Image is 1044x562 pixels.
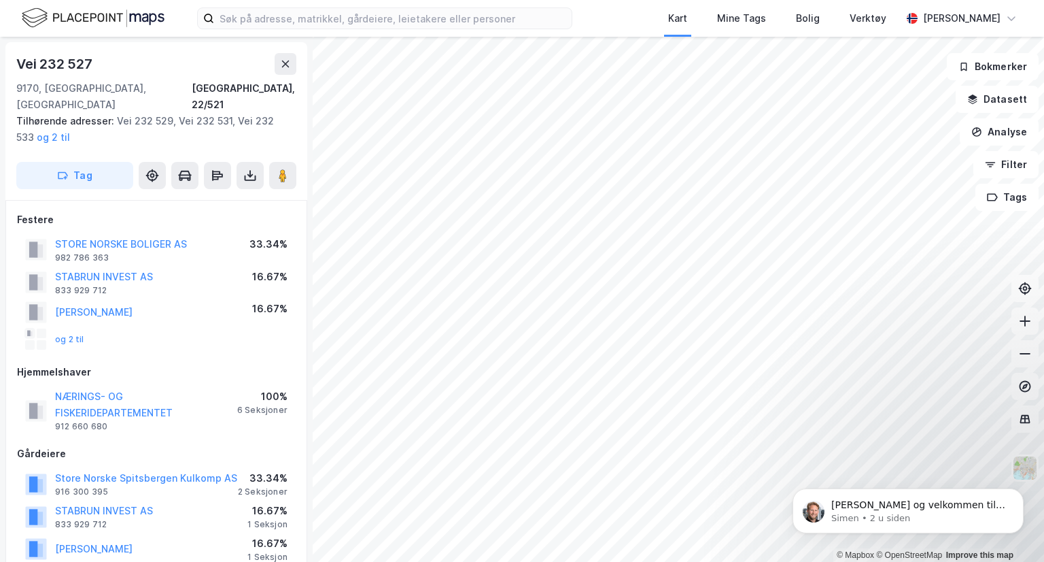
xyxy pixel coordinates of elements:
[252,269,288,285] div: 16.67%
[247,503,288,519] div: 16.67%
[238,470,288,486] div: 33.34%
[17,212,296,228] div: Festere
[772,460,1044,555] iframe: Intercom notifications melding
[55,519,107,530] div: 833 929 712
[22,6,164,30] img: logo.f888ab2527a4732fd821a326f86c7f29.svg
[668,10,687,27] div: Kart
[956,86,1039,113] button: Datasett
[16,162,133,189] button: Tag
[16,80,192,113] div: 9170, [GEOGRAPHIC_DATA], [GEOGRAPHIC_DATA]
[237,389,288,405] div: 100%
[837,550,874,560] a: Mapbox
[850,10,886,27] div: Verktøy
[55,252,109,263] div: 982 786 363
[796,10,820,27] div: Bolig
[973,151,1039,178] button: Filter
[249,236,288,252] div: 33.34%
[17,446,296,462] div: Gårdeiere
[16,53,95,75] div: Vei 232 527
[252,301,288,317] div: 16.67%
[1012,455,1038,481] img: Z
[192,80,296,113] div: [GEOGRAPHIC_DATA], 22/521
[214,8,572,29] input: Søk på adresse, matrikkel, gårdeiere, leietakere eller personer
[975,184,1039,211] button: Tags
[55,486,108,497] div: 916 300 395
[247,535,288,552] div: 16.67%
[238,486,288,497] div: 2 Seksjoner
[717,10,766,27] div: Mine Tags
[16,115,117,127] span: Tilhørende adresser:
[923,10,1000,27] div: [PERSON_NAME]
[947,53,1039,80] button: Bokmerker
[237,405,288,416] div: 6 Seksjoner
[876,550,942,560] a: OpenStreetMap
[17,364,296,380] div: Hjemmelshaver
[960,118,1039,146] button: Analyse
[247,519,288,530] div: 1 Seksjon
[55,285,107,296] div: 833 929 712
[946,550,1013,560] a: Improve this map
[55,421,107,432] div: 912 660 680
[16,113,285,146] div: Vei 232 529, Vei 232 531, Vei 232 533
